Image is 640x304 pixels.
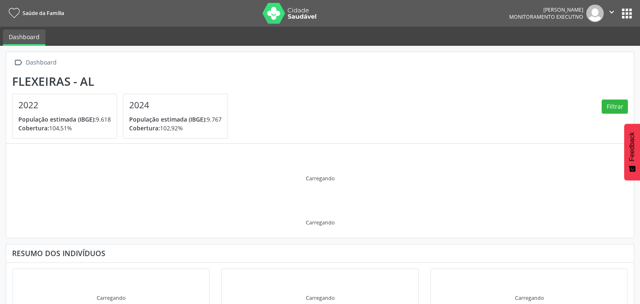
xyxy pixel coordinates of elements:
[607,7,616,17] i: 
[602,100,628,114] button: Filtrar
[129,115,222,124] p: 9.767
[624,124,640,180] button: Feedback - Mostrar pesquisa
[628,132,636,161] span: Feedback
[129,115,207,123] span: População estimada (IBGE):
[306,294,335,302] div: Carregando
[18,115,96,123] span: População estimada (IBGE):
[129,124,160,132] span: Cobertura:
[509,13,583,20] span: Monitoramento Executivo
[18,115,111,124] p: 9.618
[12,57,58,69] a:  Dashboard
[18,124,111,132] p: 104,51%
[6,6,64,20] a: Saúde da Família
[604,5,620,22] button: 
[22,10,64,17] span: Saúde da Família
[18,100,111,110] h4: 2022
[586,5,604,22] img: img
[620,6,634,21] button: apps
[12,57,24,69] i: 
[306,175,335,182] div: Carregando
[97,294,125,302] div: Carregando
[12,75,234,88] div: Flexeiras - AL
[129,124,222,132] p: 102,92%
[129,100,222,110] h4: 2024
[3,30,45,46] a: Dashboard
[515,294,544,302] div: Carregando
[509,6,583,13] div: [PERSON_NAME]
[12,249,628,258] div: Resumo dos indivíduos
[18,124,49,132] span: Cobertura:
[24,57,58,69] div: Dashboard
[306,219,335,226] div: Carregando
